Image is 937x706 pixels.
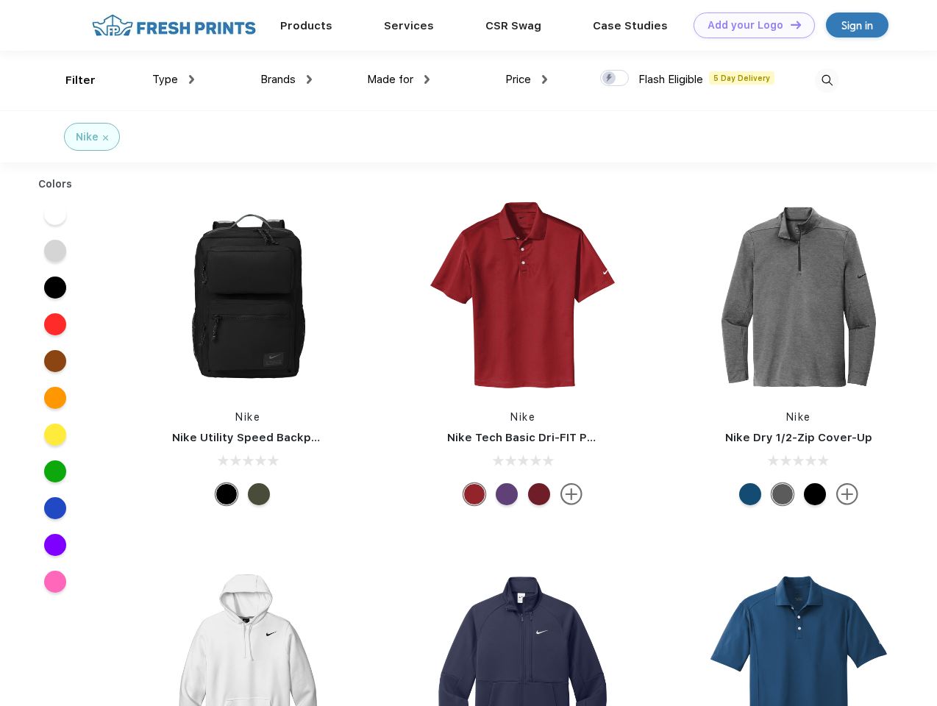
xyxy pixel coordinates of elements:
img: more.svg [836,483,858,505]
a: Products [280,19,332,32]
a: Services [384,19,434,32]
img: func=resize&h=266 [701,199,897,395]
img: dropdown.png [189,75,194,84]
img: desktop_search.svg [815,68,839,93]
div: Add your Logo [708,19,783,32]
img: fo%20logo%202.webp [88,13,260,38]
span: Price [505,73,531,86]
div: Colors [27,176,84,192]
span: Brands [260,73,296,86]
a: Nike [510,411,535,423]
span: 5 Day Delivery [709,71,774,85]
img: filter_cancel.svg [103,135,108,140]
div: Nike [76,129,99,145]
a: Sign in [826,13,888,38]
a: Nike Dry 1/2-Zip Cover-Up [725,431,872,444]
div: Filter [65,72,96,89]
div: Pro Red [463,483,485,505]
div: Black [215,483,238,505]
img: dropdown.png [307,75,312,84]
a: Nike [235,411,260,423]
img: dropdown.png [542,75,547,84]
span: Made for [367,73,413,86]
img: func=resize&h=266 [150,199,346,395]
img: dropdown.png [424,75,430,84]
div: Gym Blue [739,483,761,505]
img: more.svg [560,483,582,505]
a: Nike Tech Basic Dri-FIT Polo [447,431,605,444]
img: DT [791,21,801,29]
div: Sign in [841,17,873,34]
div: Varsity Purple [496,483,518,505]
img: func=resize&h=266 [425,199,621,395]
div: Black Heather [772,483,794,505]
a: Nike [786,411,811,423]
div: Black [804,483,826,505]
a: Nike Utility Speed Backpack [172,431,331,444]
span: Type [152,73,178,86]
div: Cargo Khaki [248,483,270,505]
div: Team Red [528,483,550,505]
a: CSR Swag [485,19,541,32]
span: Flash Eligible [638,73,703,86]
